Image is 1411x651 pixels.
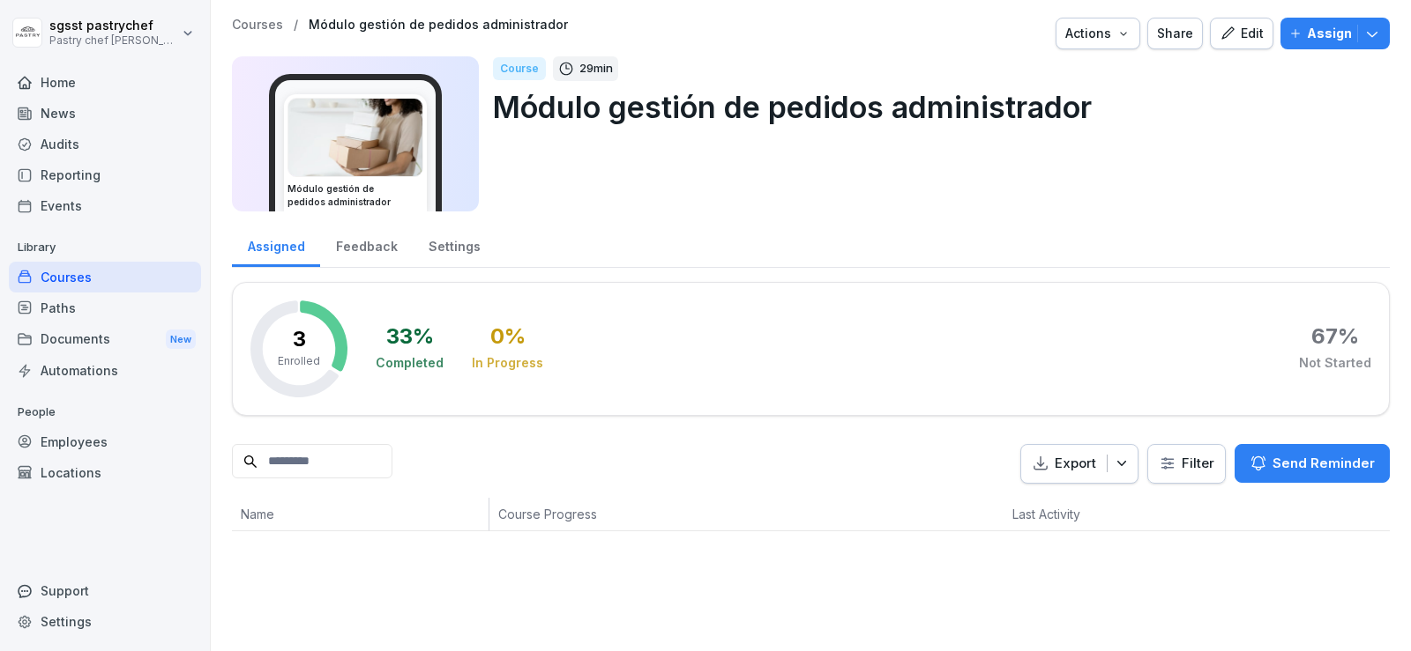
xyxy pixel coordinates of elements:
[413,222,496,267] a: Settings
[9,323,201,356] a: DocumentsNew
[9,159,201,190] a: Reporting
[1273,454,1375,473] p: Send Reminder
[1055,454,1096,474] p: Export
[493,85,1376,129] p: Módulo gestión de pedidos administrador
[9,426,201,457] a: Employees
[9,233,201,262] p: Library
[309,18,568,33] a: Módulo gestión de pedidos administrador
[1307,24,1352,43] p: Assign
[9,457,201,488] a: Locations
[1299,354,1371,372] div: Not Started
[579,60,613,78] p: 29 min
[9,262,201,292] a: Courses
[1280,18,1390,49] button: Assign
[278,353,320,369] p: Enrolled
[472,354,543,372] div: In Progress
[9,67,201,98] a: Home
[1148,445,1225,483] button: Filter
[493,57,546,80] div: Course
[293,329,306,350] p: 3
[49,34,178,47] p: Pastry chef [PERSON_NAME] y Cocina gourmet
[1159,455,1214,472] div: Filter
[1147,18,1203,49] button: Share
[386,326,434,347] div: 33 %
[9,292,201,323] a: Paths
[9,98,201,129] a: News
[9,606,201,637] a: Settings
[294,18,298,33] p: /
[1311,326,1359,347] div: 67 %
[232,222,320,267] a: Assigned
[490,326,526,347] div: 0 %
[1157,24,1193,43] div: Share
[9,355,201,386] a: Automations
[287,182,423,209] h3: Módulo gestión de pedidos administrador
[288,99,422,176] img: iaen9j96uzhvjmkazu9yscya.png
[166,329,196,350] div: New
[1012,505,1155,523] p: Last Activity
[241,505,480,523] p: Name
[498,505,803,523] p: Course Progress
[9,190,201,221] a: Events
[1220,24,1264,43] div: Edit
[320,222,413,267] a: Feedback
[9,398,201,426] p: People
[232,18,283,33] a: Courses
[376,354,444,372] div: Completed
[9,323,201,356] div: Documents
[49,18,178,33] p: sgsst pastrychef
[1056,18,1140,49] button: Actions
[9,129,201,159] a: Audits
[9,575,201,606] div: Support
[1020,444,1139,484] button: Export
[1065,24,1131,43] div: Actions
[1210,18,1273,49] button: Edit
[1235,444,1390,483] button: Send Reminder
